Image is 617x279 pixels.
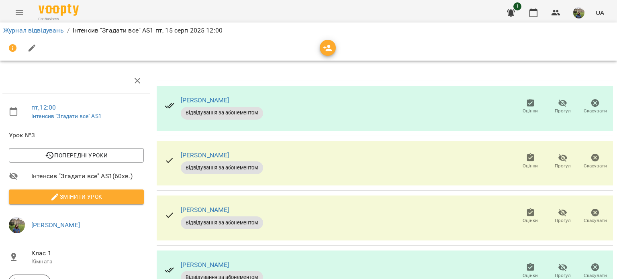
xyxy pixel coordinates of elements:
a: [PERSON_NAME] [181,151,229,159]
button: Скасувати [579,96,611,118]
a: [PERSON_NAME] [181,206,229,214]
span: Урок №3 [9,130,144,140]
button: Скасувати [579,205,611,228]
span: Відвідування за абонементом [181,164,263,171]
span: Відвідування за абонементом [181,219,263,226]
span: Оцінки [523,163,538,169]
img: f01d4343db5c932fedd74e1c54090270.jpg [9,217,25,233]
span: Прогул [555,163,571,169]
button: Прогул [547,150,579,173]
span: Скасувати [584,163,607,169]
img: Voopty Logo [39,4,79,16]
p: Кімната [31,258,144,266]
button: Оцінки [514,96,547,118]
span: Змінити урок [15,192,137,202]
span: Попередні уроки [15,151,137,160]
a: Інтенсив "Згадати все" AS1 [31,113,102,119]
span: Прогул [555,272,571,279]
span: Скасувати [584,108,607,114]
span: Відвідування за абонементом [181,109,263,116]
button: Скасувати [579,150,611,173]
button: Змінити урок [9,189,144,204]
li: / [67,26,69,35]
img: f01d4343db5c932fedd74e1c54090270.jpg [573,7,584,18]
button: UA [592,5,607,20]
span: Скасувати [584,272,607,279]
button: Прогул [547,96,579,118]
span: For Business [39,16,79,22]
span: Оцінки [523,217,538,224]
span: UA [596,8,604,17]
span: 1 [513,2,521,10]
a: Журнал відвідувань [3,26,64,34]
span: Скасувати [584,217,607,224]
button: Оцінки [514,205,547,228]
nav: breadcrumb [3,26,614,35]
a: [PERSON_NAME] [181,96,229,104]
button: Menu [10,3,29,22]
button: Прогул [547,205,579,228]
a: [PERSON_NAME] [31,221,80,229]
p: Інтенсив "Згадати все" AS1 пт, 15 серп 2025 12:00 [73,26,223,35]
button: Попередні уроки [9,148,144,163]
a: [PERSON_NAME] [181,261,229,269]
button: Оцінки [514,150,547,173]
a: пт , 12:00 [31,104,56,111]
span: Клас 1 [31,248,144,258]
span: Оцінки [523,108,538,114]
span: Оцінки [523,272,538,279]
span: Інтенсив "Згадати все" AS1 ( 60 хв. ) [31,171,144,181]
span: Прогул [555,108,571,114]
span: Прогул [555,217,571,224]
